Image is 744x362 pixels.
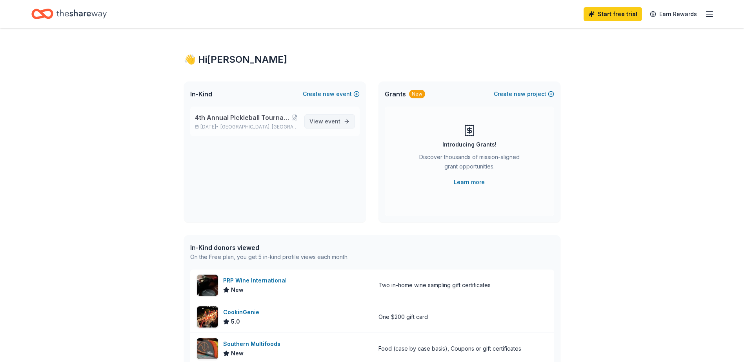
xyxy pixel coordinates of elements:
[409,90,425,98] div: New
[231,285,244,295] span: New
[454,177,485,187] a: Learn more
[378,344,521,353] div: Food (case by case basis), Coupons or gift certificates
[584,7,642,21] a: Start free trial
[223,276,290,285] div: PRP Wine International
[190,252,349,262] div: On the Free plan, you get 5 in-kind profile views each month.
[309,117,340,126] span: View
[195,113,292,122] span: 4th Annual Pickleball Tournament, Online Auction & Raffle with all proceeds to Orlando Health CMN
[197,306,218,328] img: Image for CookinGenie
[303,89,360,99] button: Createnewevent
[378,281,491,290] div: Two in-home wine sampling gift certificates
[323,89,335,99] span: new
[494,89,554,99] button: Createnewproject
[195,124,298,130] p: [DATE] •
[220,124,298,130] span: [GEOGRAPHIC_DATA], [GEOGRAPHIC_DATA]
[223,339,284,349] div: Southern Multifoods
[231,349,244,358] span: New
[223,308,262,317] div: CookinGenie
[190,89,212,99] span: In-Kind
[325,118,340,125] span: event
[442,140,497,149] div: Introducing Grants!
[378,312,428,322] div: One $200 gift card
[645,7,702,21] a: Earn Rewards
[514,89,526,99] span: new
[416,152,523,174] div: Discover thousands of mission-aligned grant opportunities.
[190,243,349,252] div: In-Kind donors viewed
[385,89,406,99] span: Grants
[197,275,218,296] img: Image for PRP Wine International
[184,53,560,66] div: 👋 Hi [PERSON_NAME]
[197,338,218,359] img: Image for Southern Multifoods
[231,317,240,326] span: 5.0
[31,5,107,23] a: Home
[304,114,355,129] a: View event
